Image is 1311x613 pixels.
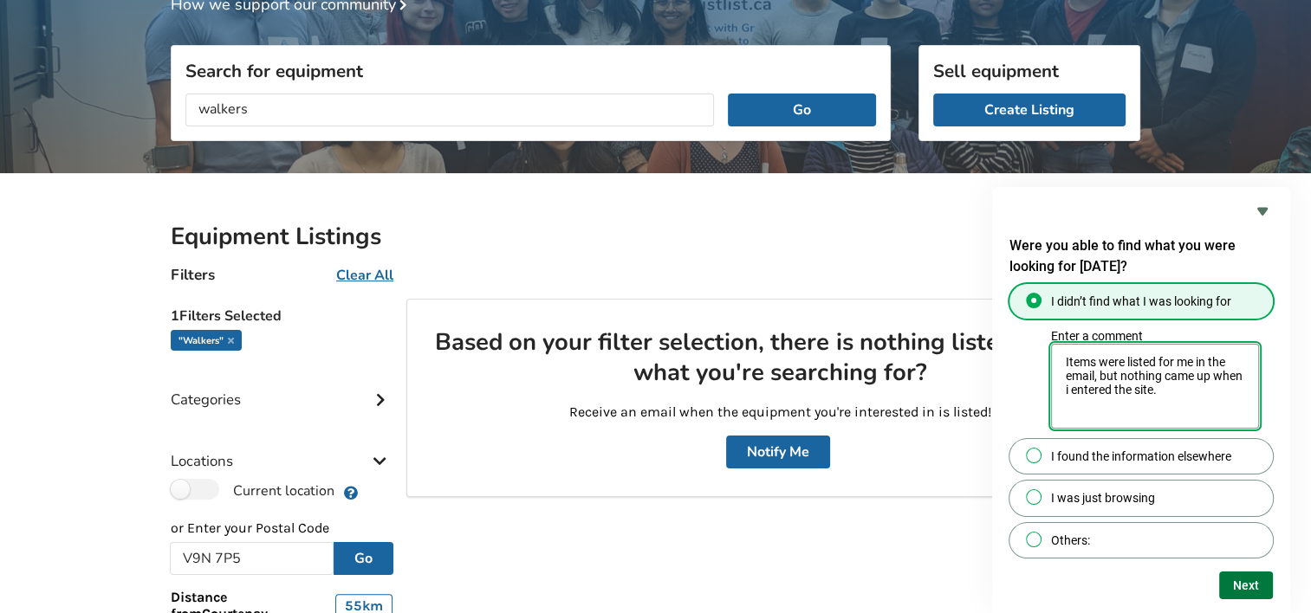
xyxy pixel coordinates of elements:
[726,436,830,468] button: Notify Me
[170,542,334,575] input: Post Code
[1009,201,1273,599] div: Were you able to find what you were looking for today?
[185,60,876,82] h3: Search for equipment
[1009,236,1273,277] h2: Were you able to find what you were looking for today?
[185,94,714,126] input: I am looking for...
[336,266,393,285] u: Clear All
[728,94,876,126] button: Go
[171,417,393,479] div: Locations
[1051,329,1143,343] label: Enter a comment
[1051,344,1259,429] textarea: Enter a comment
[171,479,334,501] label: Current location
[171,519,393,539] p: or Enter your Postal Code
[171,356,393,417] div: Categories
[1051,448,1231,465] span: I found the information elsewhere
[171,265,215,285] h4: Filters
[1009,284,1273,558] div: Were you able to find what you were looking for today?
[334,542,393,575] button: Go
[933,94,1126,126] a: Create Listing
[1252,201,1273,222] button: Hide survey
[1051,293,1231,310] span: I didn’t find what I was looking for
[171,222,1140,252] h2: Equipment Listings
[1051,532,1090,549] span: Others:
[435,403,1126,423] p: Receive an email when the equipment you're interested in is listed!
[435,327,1126,389] h2: Based on your filter selection, there is nothing listed. Can't find what you're searching for?
[1219,571,1273,599] button: Next question
[171,330,242,351] div: "walkers"
[933,60,1126,82] h3: Sell equipment
[171,299,393,330] h5: 1 Filters Selected
[1051,489,1155,507] span: I was just browsing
